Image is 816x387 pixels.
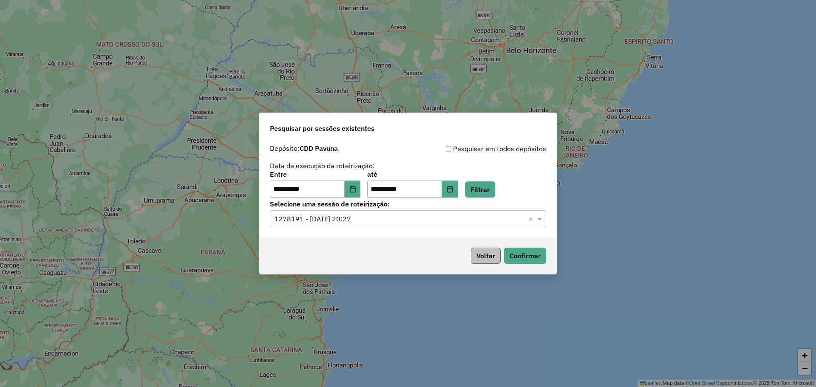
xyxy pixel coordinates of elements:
[270,169,360,179] label: Entre
[300,144,338,153] strong: CDD Pavuna
[345,181,361,198] button: Choose Date
[442,181,458,198] button: Choose Date
[408,144,546,154] div: Pesquisar em todos depósitos
[471,248,501,264] button: Voltar
[270,199,546,209] label: Selecione uma sessão de roteirização:
[270,161,375,171] label: Data de execução da roteirização:
[528,214,535,224] span: Clear all
[504,248,546,264] button: Confirmar
[270,143,338,153] label: Depósito:
[270,123,374,133] span: Pesquisar por sessões existentes
[465,181,495,198] button: Filtrar
[367,169,458,179] label: até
